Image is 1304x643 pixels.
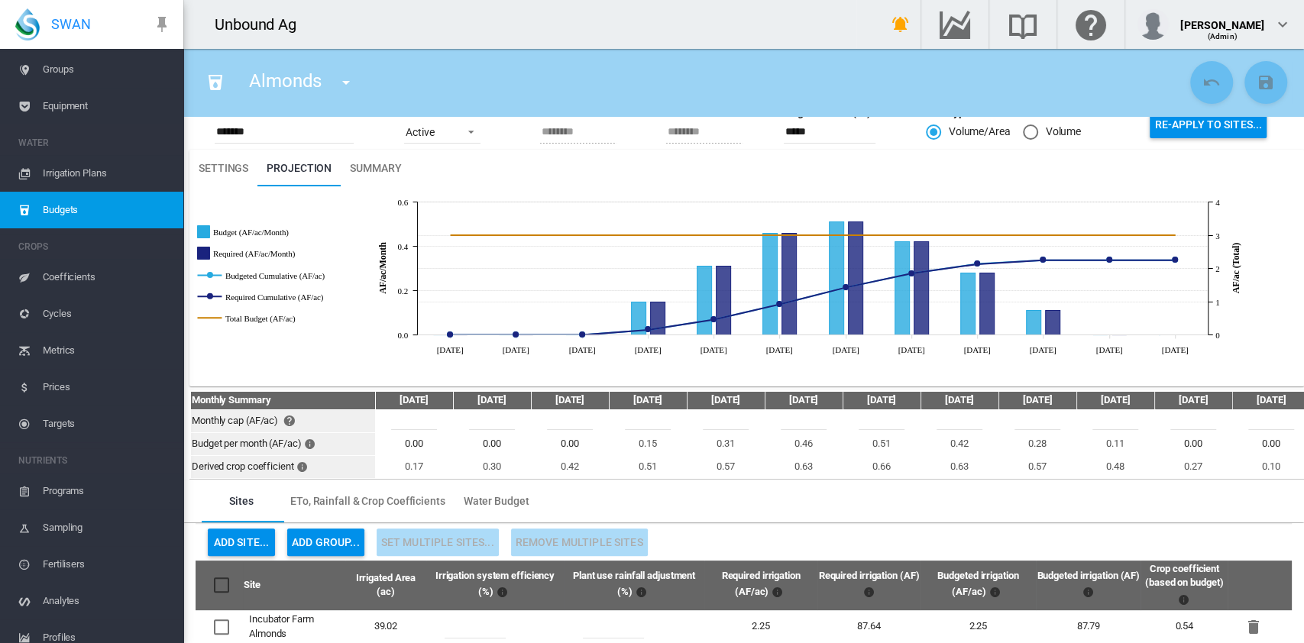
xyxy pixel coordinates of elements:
button: Add Site... [208,528,275,556]
div: 0.15 [610,437,685,451]
tspan: [DATE] [898,344,925,354]
g: Budget (AF/ac/Month) Oct 2025 0.11 [1027,310,1041,334]
div: 0.66 [844,460,919,473]
span: NUTRIENTS [18,448,171,473]
circle: Required Cumulative (AF/ac) Jul 2025 1.43 [843,284,849,290]
circle: Required Cumulative (AF/ac) Oct 2025 2.25 [1040,257,1046,263]
div: 0.30 [455,460,529,473]
tspan: [DATE] [569,344,596,354]
md-icon: icon-content-save [1257,73,1275,92]
tspan: [DATE] [964,344,991,354]
g: Budget (AF/ac/Month) Jun 2025 0.46 [763,233,778,334]
span: Targets [43,406,171,442]
div: 0.63 [922,460,997,473]
tspan: 0 [1215,331,1220,340]
span: Required irrigation (AF) [819,570,920,597]
tspan: [DATE] [1096,344,1123,354]
circle: Required Cumulative (AF/ac) Dec 2025 2.25 [1172,257,1178,263]
tspan: [DATE] [1030,344,1056,354]
tspan: 0.4 [398,242,409,251]
span: Fertilisers [43,546,171,583]
g: Required (AF/ac/Month) [198,247,378,260]
div: 0.42 [922,437,997,451]
div: 0.00 [455,437,529,451]
g: Required (AF/ac/Month) Apr 2025 0.15 [651,302,665,334]
span: Budgeted irrigation (AF/ac) [937,570,1018,597]
md-icon: Search the knowledge base [1005,15,1041,34]
div: 0.11 [1078,437,1153,451]
md-icon: Proportion of expected rainfall available for use by the crop [633,583,651,601]
g: Required (AF/ac/Month) May 2025 0.31 [717,266,731,334]
th: [DATE] [999,392,1076,409]
md-icon: Total irrigation volume required to fully satisfy plant water requirements [859,583,878,601]
span: Derived crop coefficient [192,460,294,472]
button: Click here for help [280,412,311,430]
g: Required (AF/ac/Month) Oct 2025 0.11 [1046,310,1060,334]
tspan: 2 [1215,264,1219,273]
button: Re-apply to sites... [1150,111,1267,138]
tspan: [DATE] [833,344,859,354]
md-icon: Budgeted total irrigation volume [1079,583,1098,601]
md-radio-button: Volume/Area [926,124,1011,140]
span: Required irrigation (AF/ac) [722,570,801,597]
md-icon: icon-menu-down [337,73,355,92]
g: Required Cumulative (AF/ac) [198,290,390,304]
th: [DATE] [921,392,998,409]
input: End Month [666,121,743,144]
tspan: AF/ac (Total) [1231,242,1241,293]
span: SWAN [51,15,91,34]
div: 0.57 [688,460,763,473]
circle: Required Cumulative (AF/ac) Mar 2025 0 [579,331,585,338]
span: Irrigation system efficiency (%) [435,570,555,597]
span: Crop coefficient (based on budget) [1145,563,1223,604]
g: Budget (AF/ac/Month) [198,225,378,239]
div: 0.00 [1156,437,1231,451]
md-icon: icon-delete [1244,618,1263,636]
md-icon: Click here for help [280,412,299,430]
tspan: [DATE] [437,344,464,354]
th: [DATE] [376,392,452,409]
md-icon: Weighted average Kc based on the budget for the site. This does not increase if the water budget ... [1175,590,1193,609]
button: Click to go to list of budgets [200,67,231,98]
div: Active [406,126,434,138]
span: WATER [18,131,171,155]
md-icon: Irrigation volume required to fully satisfy plant water requirements, per ac [768,583,787,601]
span: Settings [199,162,248,174]
tspan: 4 [1215,198,1220,207]
md-icon: icon-chevron-down [1273,15,1292,34]
div: 0.63 [766,460,841,473]
div: [PERSON_NAME] [1180,11,1264,27]
span: Prices [43,369,171,406]
tspan: [DATE] [635,344,662,354]
span: Projection [267,162,332,174]
md-datepicker: Start Month [531,124,638,137]
img: SWAN-Landscape-Logo-Colour-drop.png [15,8,40,40]
md-icon: Total final water budget for each month [304,435,322,453]
tspan: [DATE] [701,344,727,354]
span: Re-apply to sites... [1154,118,1262,131]
div: 0.00 [377,437,451,451]
span: Groups [43,51,171,88]
th: [DATE] [843,392,920,409]
th: Irrigated Area (ac) [345,561,426,609]
th: [DATE] [532,392,608,409]
div: 0.46 [766,437,841,451]
md-icon: Takes into account all losses: transmission, wind-drift and sprinkler evaporation [493,583,512,601]
div: 0.57 [1000,460,1075,473]
div: 0.28 [1000,437,1075,451]
circle: Required Cumulative (AF/ac) Feb 2025 0 [513,331,519,338]
span: Plant use rainfall adjustment (%) [573,570,695,597]
g: Required (AF/ac/Month) Jul 2025 0.51 [849,221,863,334]
span: Coefficients [43,259,171,296]
span: (Admin) [1208,32,1238,40]
div: 0.54 [1147,619,1221,633]
span: Equipment [43,88,171,124]
md-icon: Budgeted irrigation volume per ac [985,583,1004,601]
button: icon-menu-down [331,67,361,98]
g: Required (AF/ac/Month) Jun 2025 0.46 [782,233,797,334]
button: icon-bell-ring [885,9,916,40]
md-icon: icon-pin [153,15,171,34]
tspan: [DATE] [503,344,529,354]
span: Irrigation Plans [43,155,171,192]
circle: Required Cumulative (AF/ac) Apr 2025 0.15 [645,326,651,332]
